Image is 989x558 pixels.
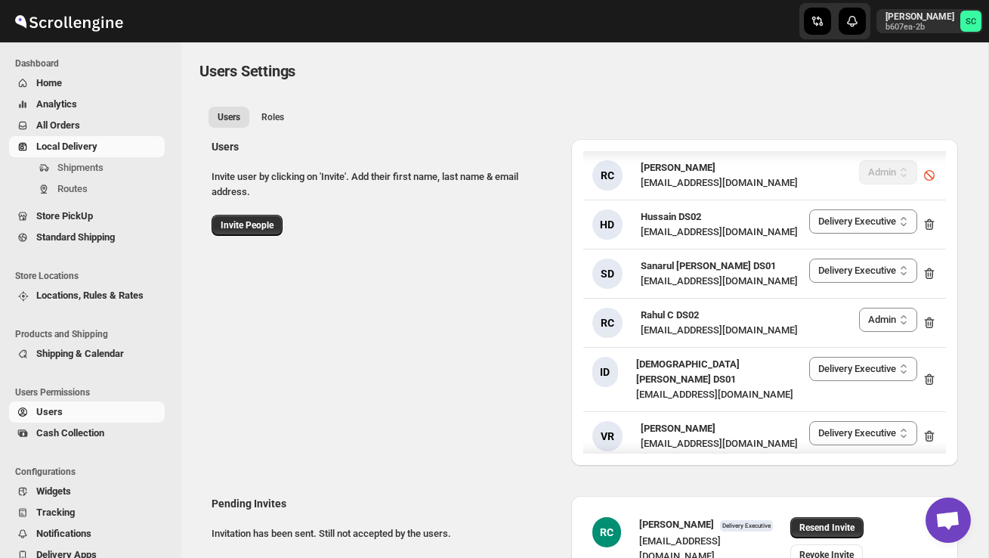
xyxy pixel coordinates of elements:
[876,9,983,33] button: User menu
[9,115,165,136] button: All Orders
[36,427,104,439] span: Cash Collection
[212,169,559,200] p: Invite user by clicking on 'Invite'. Add their first name, last name & email address.
[592,421,623,451] div: VR
[592,308,623,338] div: RC
[636,358,740,385] span: [DEMOGRAPHIC_DATA] [PERSON_NAME] DS01
[9,73,165,94] button: Home
[592,160,623,191] div: RC
[9,343,165,364] button: Shipping & Calendar
[966,17,976,26] text: SC
[199,62,295,80] span: Users Settings
[15,328,171,340] span: Products and Shipping
[636,387,809,402] div: [EMAIL_ADDRESS][DOMAIN_NAME]
[592,517,621,547] div: RC
[799,522,855,534] span: Resend Invite
[212,496,559,511] h2: Pending Invites
[36,210,93,222] span: Store PickUp
[36,77,62,88] span: Home
[641,260,776,271] span: Sanarul [PERSON_NAME] DS01
[9,401,165,423] button: Users
[641,274,798,289] div: [EMAIL_ADDRESS][DOMAIN_NAME]
[639,519,714,530] span: [PERSON_NAME]
[926,498,971,543] div: Open chat
[36,507,75,518] span: Tracking
[36,231,115,243] span: Standard Shipping
[36,141,97,152] span: Local Delivery
[9,157,165,178] button: Shipments
[592,357,618,387] div: ID
[641,323,798,338] div: [EMAIL_ADDRESS][DOMAIN_NAME]
[885,23,954,32] p: b607ea-2b
[790,517,864,538] button: Resend Invite
[9,481,165,502] button: Widgets
[36,528,91,539] span: Notifications
[36,119,80,131] span: All Orders
[261,111,284,123] span: Roles
[641,211,701,222] span: Hussain DS02
[212,139,559,154] h2: Users
[36,290,144,301] span: Locations, Rules & Rates
[9,423,165,444] button: Cash Collection
[592,259,623,289] div: SD
[36,406,63,417] span: Users
[209,107,249,128] button: All customers
[15,386,171,398] span: Users Permissions
[641,225,798,240] div: [EMAIL_ADDRESS][DOMAIN_NAME]
[641,423,715,434] span: [PERSON_NAME]
[960,11,981,32] span: Sanjay chetri
[641,175,798,191] div: [EMAIL_ADDRESS][DOMAIN_NAME]
[57,183,88,194] span: Routes
[885,11,954,23] p: [PERSON_NAME]
[9,502,165,523] button: Tracking
[36,98,77,110] span: Analytics
[15,466,171,478] span: Configurations
[221,219,274,231] span: Invite People
[36,348,124,359] span: Shipping & Calendar
[9,94,165,115] button: Analytics
[641,436,798,451] div: [EMAIL_ADDRESS][DOMAIN_NAME]
[212,526,559,541] p: Invitation has been sent. Still not accepted by the users.
[218,111,240,123] span: Users
[641,162,715,173] span: [PERSON_NAME]
[15,57,171,70] span: Dashboard
[720,520,773,532] span: Delivery Executive
[9,178,165,200] button: Routes
[12,2,125,40] img: ScrollEngine
[57,162,104,173] span: Shipments
[15,270,171,282] span: Store Locations
[592,209,623,240] div: HD
[9,523,165,544] button: Notifications
[9,285,165,306] button: Locations, Rules & Rates
[36,485,71,497] span: Widgets
[212,215,283,236] button: Invite People
[641,309,699,321] span: Rahul C DS02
